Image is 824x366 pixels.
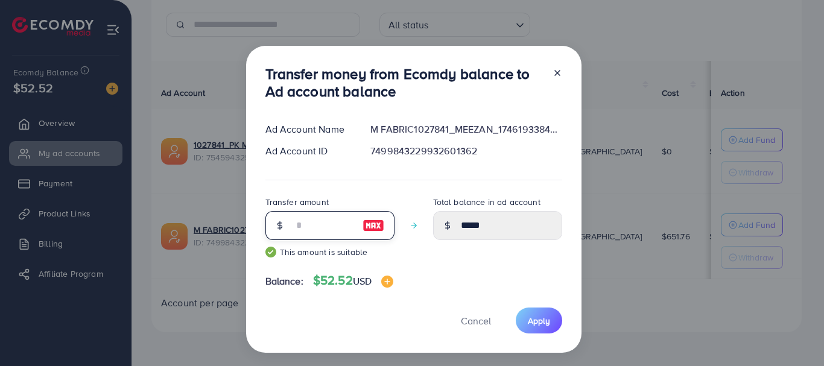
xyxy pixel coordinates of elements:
[361,144,571,158] div: 7499843229932601362
[516,308,562,333] button: Apply
[256,122,361,136] div: Ad Account Name
[528,315,550,327] span: Apply
[265,274,303,288] span: Balance:
[363,218,384,233] img: image
[313,273,393,288] h4: $52.52
[256,144,361,158] div: Ad Account ID
[265,246,395,258] small: This amount is suitable
[265,196,329,208] label: Transfer amount
[381,276,393,288] img: image
[773,312,815,357] iframe: Chat
[361,122,571,136] div: M FABRIC1027841_MEEZAN_1746193384004
[446,308,506,333] button: Cancel
[265,65,543,100] h3: Transfer money from Ecomdy balance to Ad account balance
[433,196,540,208] label: Total balance in ad account
[461,314,491,327] span: Cancel
[353,274,372,288] span: USD
[265,247,276,257] img: guide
